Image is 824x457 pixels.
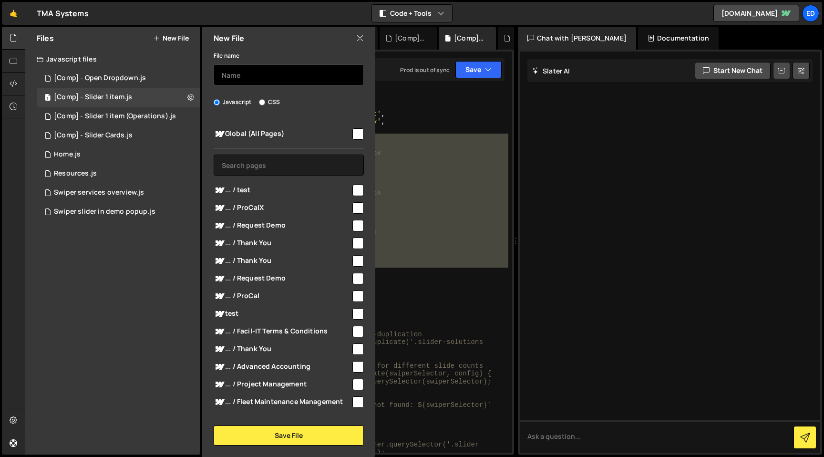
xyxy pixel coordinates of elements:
[54,74,146,83] div: [Comp] - Open Dropdown.js
[214,396,351,408] span: ... / Fleet Maintenance Management
[25,50,200,69] div: Javascript files
[37,126,200,145] div: 15745/42002.js
[37,33,54,43] h2: Files
[214,128,351,140] span: Global (All Pages)
[37,88,200,107] div: 15745/41885.js
[153,34,189,42] button: New File
[214,220,351,231] span: ... / Request Demo
[695,62,771,79] button: Start new chat
[214,185,351,196] span: ... / test
[259,97,280,107] label: CSS
[713,5,799,22] a: [DOMAIN_NAME]
[214,273,351,284] span: ... / Request Demo
[395,33,425,43] div: [Comp] - Open Dropdown.js
[214,426,364,446] button: Save File
[54,169,97,178] div: Resources.js
[214,343,351,355] span: ... / Thank You
[214,33,244,43] h2: New File
[214,202,351,214] span: ... / ProCalX
[214,308,351,320] span: test
[54,93,132,102] div: [Comp] - Slider 1 item.js
[54,131,133,140] div: [Comp] - Slider Cards.js
[400,66,450,74] div: Prod is out of sync
[37,145,200,164] div: 15745/41882.js
[45,94,51,102] span: 1
[37,69,200,88] div: 15745/41947.js
[37,164,200,183] div: 15745/44306.js
[214,97,252,107] label: Javascript
[54,188,144,197] div: Swiper services overview.js
[214,361,351,373] span: ... / Advanced Accounting
[802,5,819,22] a: Ed
[54,150,81,159] div: Home.js
[259,99,265,105] input: CSS
[454,33,484,43] div: [Comp] - Slider 1 item.js
[518,27,636,50] div: Chat with [PERSON_NAME]
[214,51,239,61] label: File name
[37,202,200,221] div: 15745/43499.js
[214,326,351,337] span: ... / Facil-IT Terms & Conditions
[37,8,89,19] div: TMA Systems
[37,107,200,126] div: 15745/41948.js
[214,155,364,176] input: Search pages
[2,2,25,25] a: 🤙
[372,5,452,22] button: Code + Tools
[532,66,570,75] h2: Slater AI
[513,33,544,43] div: [Comp] - Slider Cards.js
[214,238,351,249] span: ... / Thank You
[54,112,176,121] div: [Comp] - Slider 1 item (Operations).js
[455,61,502,78] button: Save
[638,27,719,50] div: Documentation
[214,291,351,302] span: ... / ProCal
[54,208,155,216] div: Swiper slider in demo popup.js
[214,255,351,267] span: ... / Thank You
[214,379,351,390] span: ... / Project Management
[214,64,364,85] input: Name
[214,99,220,105] input: Javascript
[37,183,200,202] div: 15745/44803.js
